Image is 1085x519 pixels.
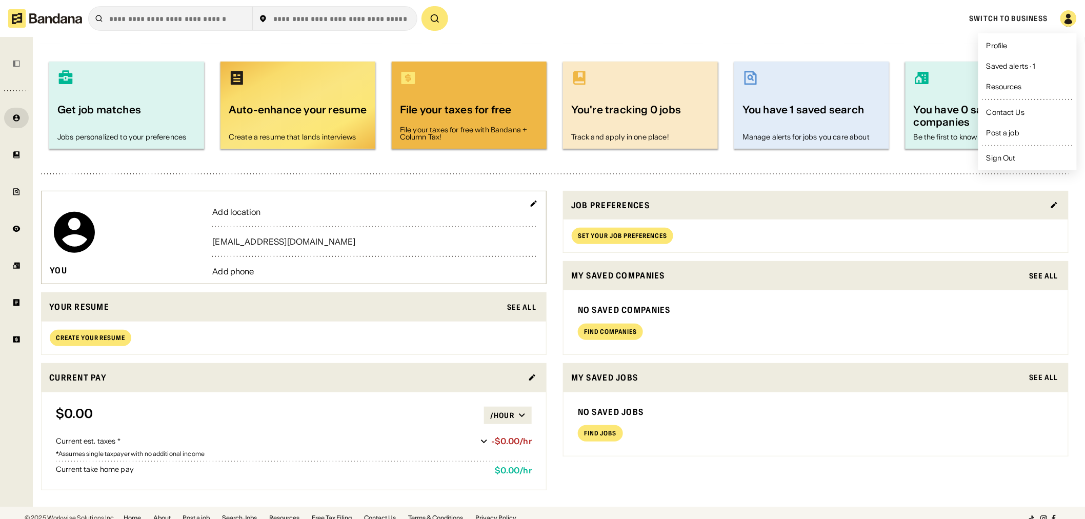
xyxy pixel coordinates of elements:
div: File your taxes for free with Bandana + Column Tax! [400,126,538,141]
div: Add location [212,208,538,216]
div: My saved jobs [571,371,1023,384]
div: See All [1029,374,1058,381]
div: Manage alerts for jobs you care about [742,133,881,141]
div: Create a resume that lands interviews [229,133,367,141]
div: You have 0 saved companies [914,103,1052,129]
div: $0.00 [56,407,484,424]
a: Contact Us [982,104,1073,121]
div: Sign Out [987,154,1016,162]
div: $0.00 / hr [495,466,532,475]
div: See All [1029,272,1058,280]
div: No saved jobs [578,407,1054,417]
div: Current take home pay [56,466,487,475]
div: Be the first to know of job openings [914,133,1052,141]
div: [EMAIL_ADDRESS][DOMAIN_NAME] [212,237,538,246]
div: You [50,265,67,276]
div: Add phone [212,267,538,275]
div: Your resume [49,301,501,313]
div: Current est. taxes * [56,436,476,447]
div: Jobs personalized to your preferences [57,133,196,141]
div: Profile [987,42,1008,49]
a: Profile [982,37,1073,54]
div: You have 1 saved search [742,103,881,129]
div: Track and apply in one place! [571,133,710,141]
div: Post a job [987,129,1019,136]
div: My saved companies [571,269,1023,282]
img: Bandana logotype [8,9,82,28]
div: Auto-enhance your resume [229,103,367,129]
a: Post a job [982,125,1073,141]
div: Find companies [584,329,637,335]
a: Saved alerts · 1 [982,58,1073,74]
div: Current Pay [49,371,522,384]
div: File your taxes for free [400,103,538,122]
div: Create your resume [56,335,125,341]
div: No saved companies [578,305,1054,315]
div: See All [507,304,536,311]
a: Resources [982,78,1073,95]
div: -$0.00/hr [492,436,532,446]
div: Saved alerts · 1 [987,63,1036,70]
div: Find jobs [584,430,617,436]
div: Assumes single taxpayer with no additional income [56,451,532,457]
div: /hour [490,411,514,420]
div: Job preferences [571,199,1044,212]
div: Set your job preferences [578,233,667,239]
div: Resources [987,83,1022,90]
div: Contact Us [987,109,1024,116]
div: Get job matches [57,103,196,129]
a: Switch to Business [970,14,1048,23]
div: You're tracking 0 jobs [571,103,710,129]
